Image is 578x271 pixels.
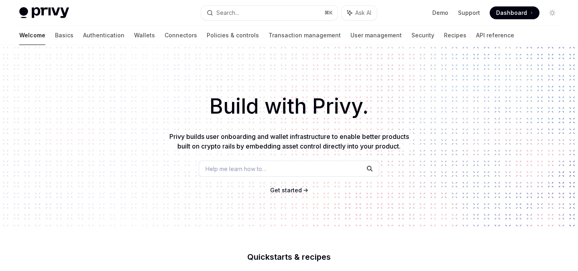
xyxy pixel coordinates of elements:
a: Connectors [165,26,197,45]
button: Toggle dark mode [546,6,559,19]
a: Demo [432,9,448,17]
a: Dashboard [490,6,539,19]
span: Ask AI [355,9,371,17]
div: Search... [216,8,239,18]
a: Support [458,9,480,17]
span: ⌘ K [324,10,333,16]
a: Transaction management [269,26,341,45]
span: Dashboard [496,9,527,17]
span: Help me learn how to… [206,165,267,173]
a: Welcome [19,26,45,45]
a: User management [350,26,402,45]
img: light logo [19,7,69,18]
a: Recipes [444,26,466,45]
a: API reference [476,26,514,45]
span: Get started [270,187,302,194]
h2: Quickstarts & recipes [148,253,430,261]
a: Authentication [83,26,124,45]
a: Basics [55,26,73,45]
a: Policies & controls [207,26,259,45]
a: Security [411,26,434,45]
span: Privy builds user onboarding and wallet infrastructure to enable better products built on crypto ... [169,132,409,150]
button: Ask AI [342,6,377,20]
button: Search...⌘K [201,6,337,20]
a: Wallets [134,26,155,45]
a: Get started [270,186,302,194]
h1: Build with Privy. [13,91,565,122]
